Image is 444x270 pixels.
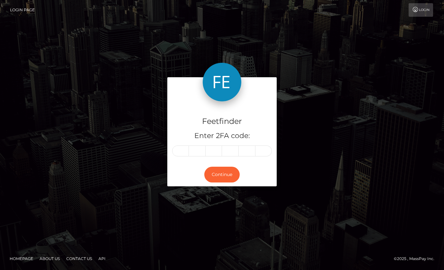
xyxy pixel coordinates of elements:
[409,3,433,17] a: Login
[172,116,272,127] h4: Feetfinder
[204,167,240,182] button: Continue
[37,254,62,264] a: About Us
[64,254,95,264] a: Contact Us
[10,3,35,17] a: Login Page
[172,131,272,141] h5: Enter 2FA code:
[394,255,439,262] div: © 2025 , MassPay Inc.
[96,254,108,264] a: API
[203,63,241,101] img: Feetfinder
[7,254,36,264] a: Homepage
